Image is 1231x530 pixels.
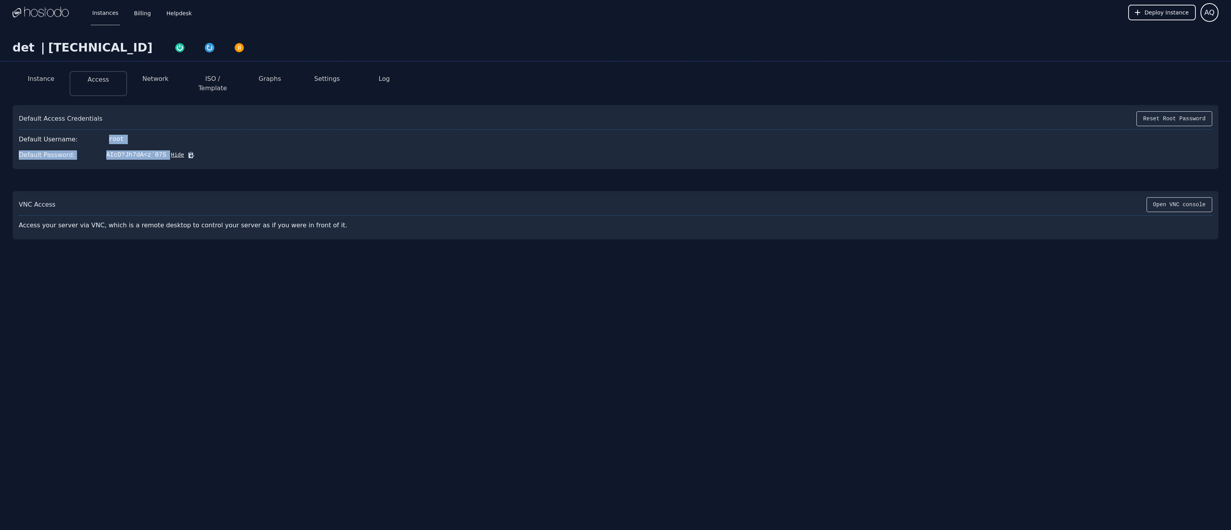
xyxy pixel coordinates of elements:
[174,42,185,53] img: Power On
[165,41,195,53] button: Power On
[190,74,235,93] button: ISO / Template
[314,74,340,84] button: Settings
[28,74,54,84] button: Instance
[13,7,69,18] img: Logo
[1136,111,1212,126] button: Reset Root Password
[19,200,56,209] div: VNC Access
[19,114,102,123] div: Default Access Credentials
[19,218,369,233] div: Access your server via VNC, which is a remote desktop to control your server as if you were in fr...
[13,41,38,55] div: det
[166,151,184,159] button: Hide
[19,135,78,144] div: Default Username:
[234,42,245,53] img: Power Off
[195,41,224,53] button: Restart
[1147,197,1212,212] button: Open VNC console
[142,74,168,84] button: Network
[38,41,48,55] div: |
[106,150,167,160] div: AIcD?Jh7dA<z`07S
[19,150,75,160] div: Default Password:
[379,74,390,84] button: Log
[259,74,281,84] button: Graphs
[48,41,152,55] div: [TECHNICAL_ID]
[224,41,254,53] button: Power Off
[204,42,215,53] img: Restart
[88,75,109,84] button: Access
[1201,3,1218,22] button: User menu
[109,135,124,144] div: root
[1128,5,1196,20] button: Deploy Instance
[1145,9,1189,16] span: Deploy Instance
[1204,7,1215,18] span: AQ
